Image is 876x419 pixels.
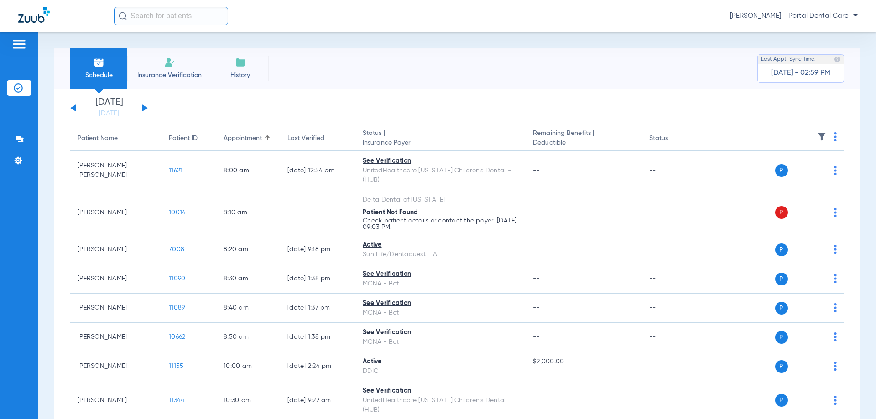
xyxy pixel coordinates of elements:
img: last sync help info [834,56,840,62]
div: Appointment [224,134,262,143]
span: 11155 [169,363,183,369]
img: Zuub Logo [18,7,50,23]
img: group-dot-blue.svg [834,362,837,371]
span: 7008 [169,246,184,253]
span: [DATE] - 02:59 PM [771,68,830,78]
img: group-dot-blue.svg [834,303,837,312]
span: -- [533,334,540,340]
span: -- [533,397,540,403]
img: group-dot-blue.svg [834,166,837,175]
td: 8:50 AM [216,323,280,352]
span: -- [533,305,540,311]
td: 10:00 AM [216,352,280,381]
td: [PERSON_NAME] [70,190,162,235]
span: P [775,206,788,219]
td: 8:40 AM [216,294,280,323]
td: [PERSON_NAME] [70,323,162,352]
img: group-dot-blue.svg [834,208,837,217]
div: Last Verified [287,134,348,143]
span: History [219,71,262,80]
span: Insurance Verification [134,71,205,80]
td: -- [642,352,704,381]
td: [PERSON_NAME] [PERSON_NAME] [70,151,162,190]
span: 11090 [169,275,185,282]
img: group-dot-blue.svg [834,274,837,283]
div: Last Verified [287,134,324,143]
img: group-dot-blue.svg [834,332,837,341]
li: [DATE] [82,98,136,118]
td: -- [642,190,704,235]
td: -- [642,151,704,190]
div: See Verification [363,328,518,337]
div: Appointment [224,134,273,143]
img: Manual Insurance Verification [164,57,175,68]
div: Sun Life/Dentaquest - AI [363,250,518,259]
div: Active [363,357,518,367]
td: 8:00 AM [216,151,280,190]
td: 8:20 AM [216,235,280,264]
div: See Verification [363,299,518,308]
td: [DATE] 12:54 PM [280,151,355,190]
td: [PERSON_NAME] [70,352,162,381]
td: -- [280,190,355,235]
span: -- [533,209,540,216]
img: hamburger-icon [12,39,26,50]
div: See Verification [363,386,518,396]
span: -- [533,246,540,253]
div: Patient ID [169,134,198,143]
div: See Verification [363,269,518,279]
td: 8:10 AM [216,190,280,235]
span: 11344 [169,397,184,403]
span: P [775,273,788,285]
span: $2,000.00 [533,357,634,367]
div: Patient Name [78,134,118,143]
div: DDIC [363,367,518,376]
div: MCNA - Bot [363,279,518,289]
span: P [775,164,788,177]
a: [DATE] [82,109,136,118]
span: Last Appt. Sync Time: [761,55,816,64]
div: See Verification [363,156,518,166]
div: Active [363,240,518,250]
img: Schedule [94,57,104,68]
div: MCNA - Bot [363,308,518,318]
span: Patient Not Found [363,209,418,216]
span: P [775,360,788,373]
span: -- [533,167,540,174]
td: [DATE] 9:18 PM [280,235,355,264]
span: 11621 [169,167,182,174]
span: P [775,331,788,344]
td: [DATE] 1:38 PM [280,323,355,352]
span: Deductible [533,138,634,148]
td: -- [642,323,704,352]
span: -- [533,367,634,376]
span: Insurance Payer [363,138,518,148]
td: [PERSON_NAME] [70,235,162,264]
span: 11089 [169,305,185,311]
span: Schedule [77,71,120,80]
span: -- [533,275,540,282]
div: MCNA - Bot [363,337,518,347]
span: P [775,243,788,256]
td: -- [642,264,704,294]
span: [PERSON_NAME] - Portal Dental Care [730,11,858,21]
div: Patient Name [78,134,154,143]
iframe: Chat Widget [830,375,876,419]
img: filter.svg [817,132,826,141]
td: -- [642,235,704,264]
th: Status [642,126,704,151]
img: History [235,57,246,68]
td: [PERSON_NAME] [70,264,162,294]
span: 10662 [169,334,185,340]
div: UnitedHealthcare [US_STATE] Children's Dental - (HUB) [363,166,518,185]
img: group-dot-blue.svg [834,132,837,141]
img: Search Icon [119,12,127,20]
img: group-dot-blue.svg [834,245,837,254]
span: P [775,302,788,315]
td: -- [642,294,704,323]
p: Check patient details or contact the payer. [DATE] 09:03 PM. [363,217,518,230]
td: [DATE] 2:24 PM [280,352,355,381]
td: [PERSON_NAME] [70,294,162,323]
th: Status | [355,126,526,151]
